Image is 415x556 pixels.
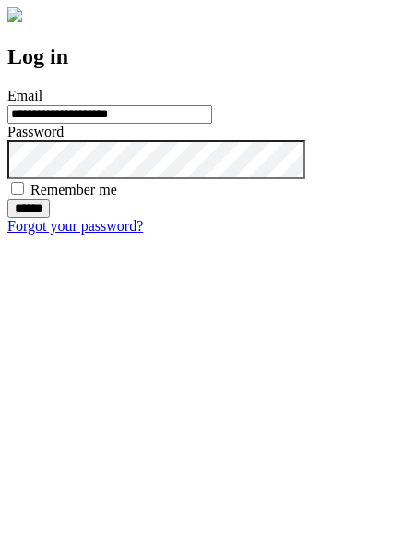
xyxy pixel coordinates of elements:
a: Forgot your password? [7,218,143,234]
h2: Log in [7,44,408,69]
label: Password [7,124,64,139]
label: Email [7,88,42,103]
label: Remember me [30,182,117,198]
img: logo-4e3dc11c47720685a147b03b5a06dd966a58ff35d612b21f08c02c0306f2b779.png [7,7,22,22]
